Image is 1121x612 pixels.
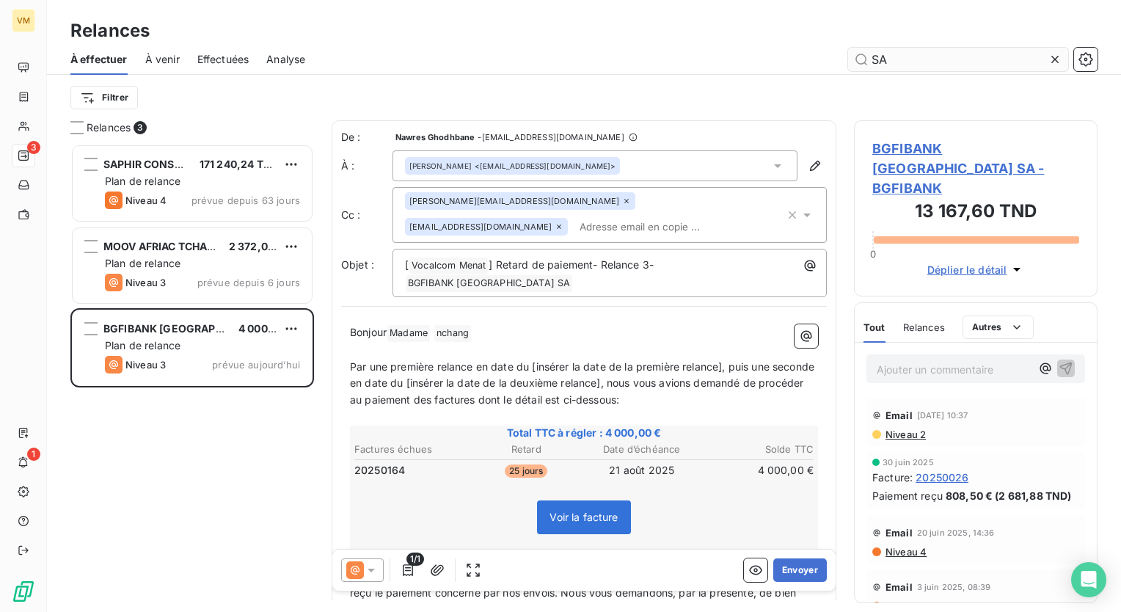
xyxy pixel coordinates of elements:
[12,580,35,603] img: Logo LeanPay
[409,258,488,274] span: Vocalcom Menat
[197,52,249,67] span: Effectuées
[409,161,472,171] span: [PERSON_NAME]
[903,321,945,333] span: Relances
[200,158,279,170] span: 171 240,24 TND
[105,257,180,269] span: Plan de relance
[923,261,1029,278] button: Déplier le détail
[70,86,138,109] button: Filtrer
[87,120,131,135] span: Relances
[27,448,40,461] span: 1
[134,121,147,134] span: 3
[229,240,285,252] span: 2 372,00 €
[574,216,743,238] input: Adresse email en copie ...
[916,470,968,485] span: 20250026
[505,465,547,478] span: 25 jours
[1071,562,1106,597] div: Open Intercom Messenger
[238,322,295,335] span: 4 000,00 €
[409,197,619,205] span: [PERSON_NAME][EMAIL_ADDRESS][DOMAIN_NAME]
[434,325,471,342] span: nchang
[212,359,300,371] span: prévue aujourd’hui
[884,600,927,612] span: Niveau 4
[12,9,35,32] div: VM
[341,130,392,145] span: De :
[350,326,387,338] span: Bonjour
[191,194,300,206] span: prévue depuis 63 jours
[870,248,876,260] span: 0
[341,258,374,271] span: Objet :
[125,194,167,206] span: Niveau 4
[872,488,943,503] span: Paiement reçu
[125,277,166,288] span: Niveau 3
[105,175,180,187] span: Plan de relance
[103,240,235,252] span: MOOV AFRIAC TCHAD S.A
[103,322,285,335] span: BGFIBANK [GEOGRAPHIC_DATA] SA
[872,198,1079,227] h3: 13 167,60 TND
[701,442,815,457] th: Solde TTC
[884,546,927,558] span: Niveau 4
[883,458,934,467] span: 30 juin 2025
[886,527,913,539] span: Email
[848,48,1068,71] input: Rechercher
[470,442,584,457] th: Retard
[266,52,305,67] span: Analyse
[405,258,409,271] span: [
[197,277,300,288] span: prévue depuis 6 jours
[145,52,180,67] span: À venir
[917,411,968,420] span: [DATE] 10:37
[341,208,392,222] label: Cc :
[70,18,150,44] h3: Relances
[884,429,926,440] span: Niveau 2
[773,558,827,582] button: Envoyer
[103,158,190,170] span: SAPHIR CONSEIL
[963,316,1034,339] button: Autres
[395,133,475,142] span: Nawres Ghodhbane
[489,258,654,271] span: ] Retard de paiement- Relance 3-
[946,488,1071,503] span: 808,50 € (2 681,88 TND)
[917,528,995,537] span: 20 juin 2025, 14:36
[341,159,392,173] label: À :
[927,262,1007,277] span: Déplier le détail
[872,139,1079,198] span: BGFIBANK [GEOGRAPHIC_DATA] SA - BGFIBANK
[409,222,552,231] span: [EMAIL_ADDRESS][DOMAIN_NAME]
[886,409,913,421] span: Email
[917,583,991,591] span: 3 juin 2025, 08:39
[406,275,572,292] span: BGFIBANK [GEOGRAPHIC_DATA] SA
[125,359,166,371] span: Niveau 3
[352,426,816,440] span: Total TTC à régler : 4 000,00 €
[406,553,424,566] span: 1/1
[105,339,180,351] span: Plan de relance
[350,360,817,407] span: Par une première relance en date du [insérer la date de la première relance], puis une seconde en...
[70,52,128,67] span: À effectuer
[585,462,699,478] td: 21 août 2025
[585,442,699,457] th: Date d’échéance
[549,511,618,523] span: Voir la facture
[70,144,314,612] div: grid
[872,470,913,485] span: Facture :
[409,161,616,171] div: <[EMAIL_ADDRESS][DOMAIN_NAME]>
[387,325,430,342] span: Madame
[701,462,815,478] td: 4 000,00 €
[354,442,468,457] th: Factures échues
[27,141,40,154] span: 3
[354,463,405,478] span: 20250164
[886,581,913,593] span: Email
[863,321,886,333] span: Tout
[478,133,624,142] span: - [EMAIL_ADDRESS][DOMAIN_NAME]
